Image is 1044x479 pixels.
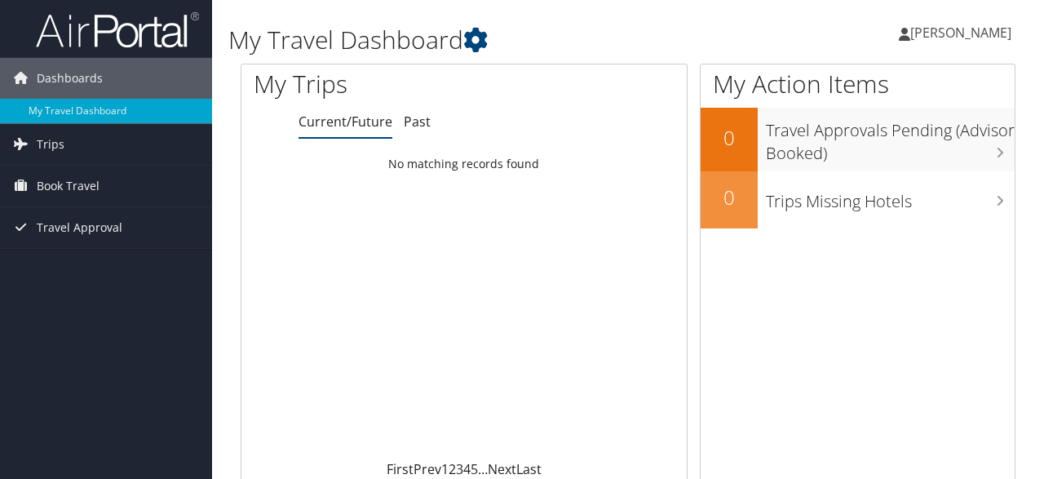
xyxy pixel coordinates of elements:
[449,460,456,478] a: 2
[766,111,1015,165] h3: Travel Approvals Pending (Advisor Booked)
[414,460,441,478] a: Prev
[441,460,449,478] a: 1
[478,460,488,478] span: …
[37,207,122,248] span: Travel Approval
[228,23,761,57] h1: My Travel Dashboard
[37,58,103,99] span: Dashboards
[766,182,1015,213] h3: Trips Missing Hotels
[37,124,64,165] span: Trips
[387,460,414,478] a: First
[701,184,758,211] h2: 0
[471,460,478,478] a: 5
[36,11,199,49] img: airportal-logo.png
[516,460,542,478] a: Last
[701,67,1015,101] h1: My Action Items
[254,67,489,101] h1: My Trips
[37,166,100,206] span: Book Travel
[299,113,392,131] a: Current/Future
[456,460,463,478] a: 3
[899,8,1028,57] a: [PERSON_NAME]
[701,124,758,152] h2: 0
[701,108,1015,171] a: 0Travel Approvals Pending (Advisor Booked)
[241,149,687,179] td: No matching records found
[488,460,516,478] a: Next
[463,460,471,478] a: 4
[404,113,431,131] a: Past
[910,24,1011,42] span: [PERSON_NAME]
[701,171,1015,228] a: 0Trips Missing Hotels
